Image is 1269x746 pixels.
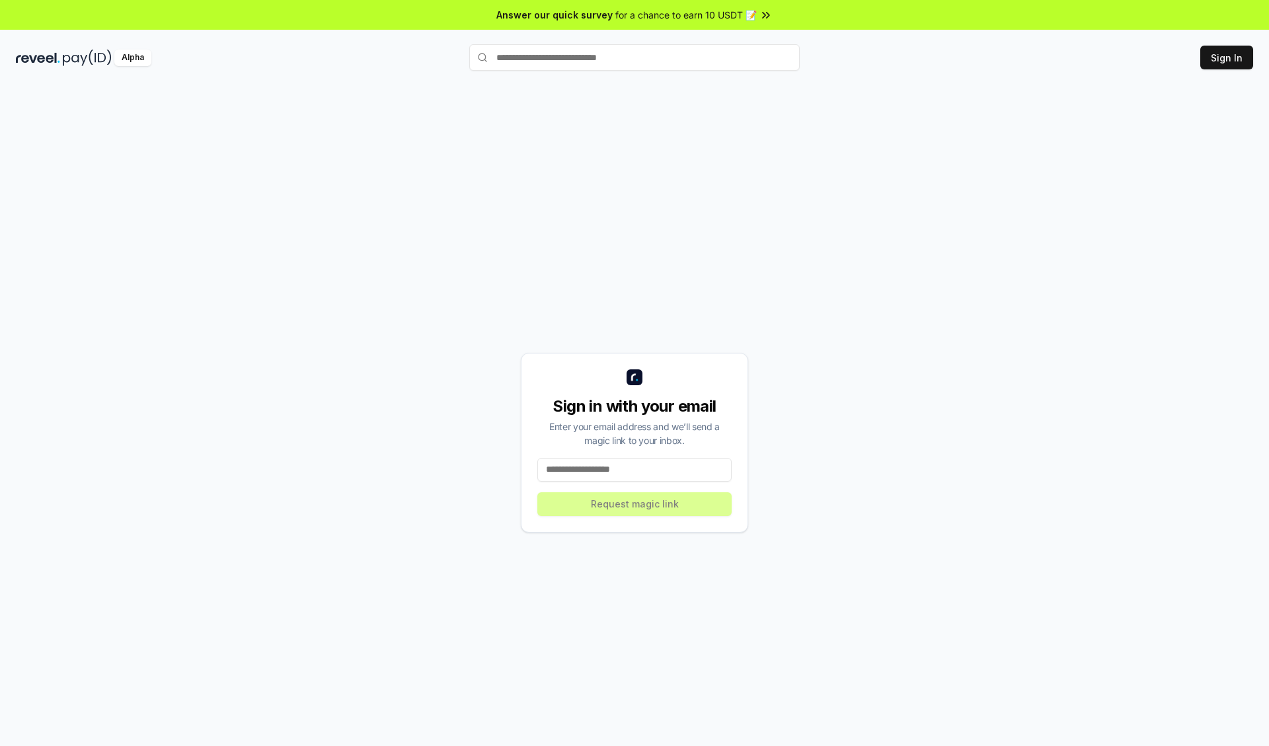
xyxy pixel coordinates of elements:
img: logo_small [627,369,642,385]
img: pay_id [63,50,112,66]
button: Sign In [1200,46,1253,69]
img: reveel_dark [16,50,60,66]
span: for a chance to earn 10 USDT 📝 [615,8,757,22]
div: Alpha [114,50,151,66]
div: Sign in with your email [537,396,732,417]
div: Enter your email address and we’ll send a magic link to your inbox. [537,420,732,447]
span: Answer our quick survey [496,8,613,22]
